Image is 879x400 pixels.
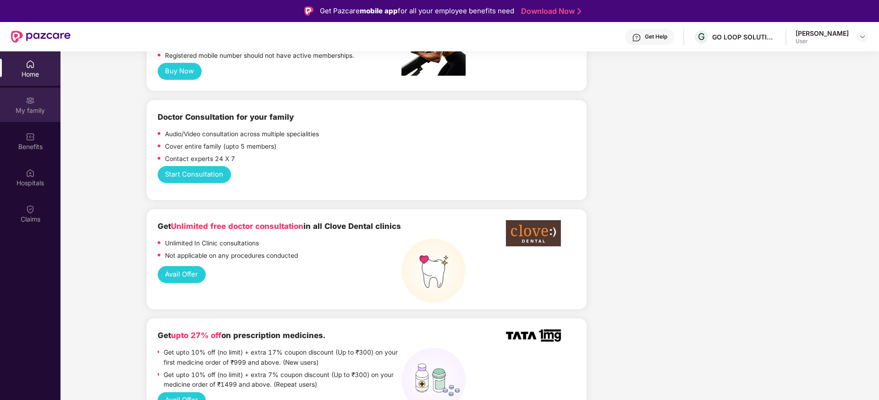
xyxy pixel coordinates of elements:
[158,266,206,283] button: Avail Offer
[158,112,294,122] b: Doctor Consultation for your family
[165,51,354,61] p: Registered mobile number should not have active memberships.
[796,38,849,45] div: User
[698,31,705,42] span: G
[158,222,401,231] b: Get in all Clove Dental clinics
[164,348,401,367] p: Get upto 10% off (no limit) + extra 17% coupon discount (Up to ₹300) on your first medicine order...
[859,33,866,40] img: svg+xml;base64,PHN2ZyBpZD0iRHJvcGRvd24tMzJ4MzIiIHhtbG5zPSJodHRwOi8vd3d3LnczLm9yZy8yMDAwL3N2ZyIgd2...
[401,239,466,303] img: teeth%20high.png
[26,60,35,69] img: svg+xml;base64,PHN2ZyBpZD0iSG9tZSIgeG1sbnM9Imh0dHA6Ly93d3cudzMub3JnLzIwMDAvc3ZnIiB3aWR0aD0iMjAiIG...
[320,6,514,17] div: Get Pazcare for all your employee benefits need
[26,132,35,141] img: svg+xml;base64,PHN2ZyBpZD0iQmVuZWZpdHMiIHhtbG5zPSJodHRwOi8vd3d3LnczLm9yZy8yMDAwL3N2ZyIgd2lkdGg9Ij...
[521,6,578,16] a: Download Now
[171,331,221,340] span: upto 27% off
[165,142,276,152] p: Cover entire family (upto 5 members)
[158,63,202,80] button: Buy Now
[171,222,303,231] span: Unlimited free doctor consultation
[158,331,325,340] b: Get on prescription medicines.
[165,154,235,164] p: Contact experts 24 X 7
[577,6,581,16] img: Stroke
[304,6,313,16] img: Logo
[165,251,298,261] p: Not applicable on any procedures conducted
[26,168,35,178] img: svg+xml;base64,PHN2ZyBpZD0iSG9zcGl0YWxzIiB4bWxucz0iaHR0cDovL3d3dy53My5vcmcvMjAwMC9zdmciIHdpZHRoPS...
[506,220,561,246] img: clove-dental%20png.png
[164,370,401,390] p: Get upto 10% off (no limit) + extra 7% coupon discount (Up to ₹300) on your medicine order of ₹14...
[712,33,776,41] div: GO LOOP SOLUTIONS PRIVATE LIMITED
[632,33,641,42] img: svg+xml;base64,PHN2ZyBpZD0iSGVscC0zMngzMiIgeG1sbnM9Imh0dHA6Ly93d3cudzMub3JnLzIwMDAvc3ZnIiB3aWR0aD...
[158,166,231,183] button: Start Consultation
[645,33,667,40] div: Get Help
[26,96,35,105] img: svg+xml;base64,PHN2ZyB3aWR0aD0iMjAiIGhlaWdodD0iMjAiIHZpZXdCb3g9IjAgMCAyMCAyMCIgZmlsbD0ibm9uZSIgeG...
[506,329,561,342] img: TATA_1mg_Logo.png
[165,129,319,139] p: Audio/Video consultation across multiple specialities
[11,31,71,43] img: New Pazcare Logo
[360,6,398,15] strong: mobile app
[165,239,259,249] p: Unlimited In Clinic consultations
[26,205,35,214] img: svg+xml;base64,PHN2ZyBpZD0iQ2xhaW0iIHhtbG5zPSJodHRwOi8vd3d3LnczLm9yZy8yMDAwL3N2ZyIgd2lkdGg9IjIwIi...
[796,29,849,38] div: [PERSON_NAME]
